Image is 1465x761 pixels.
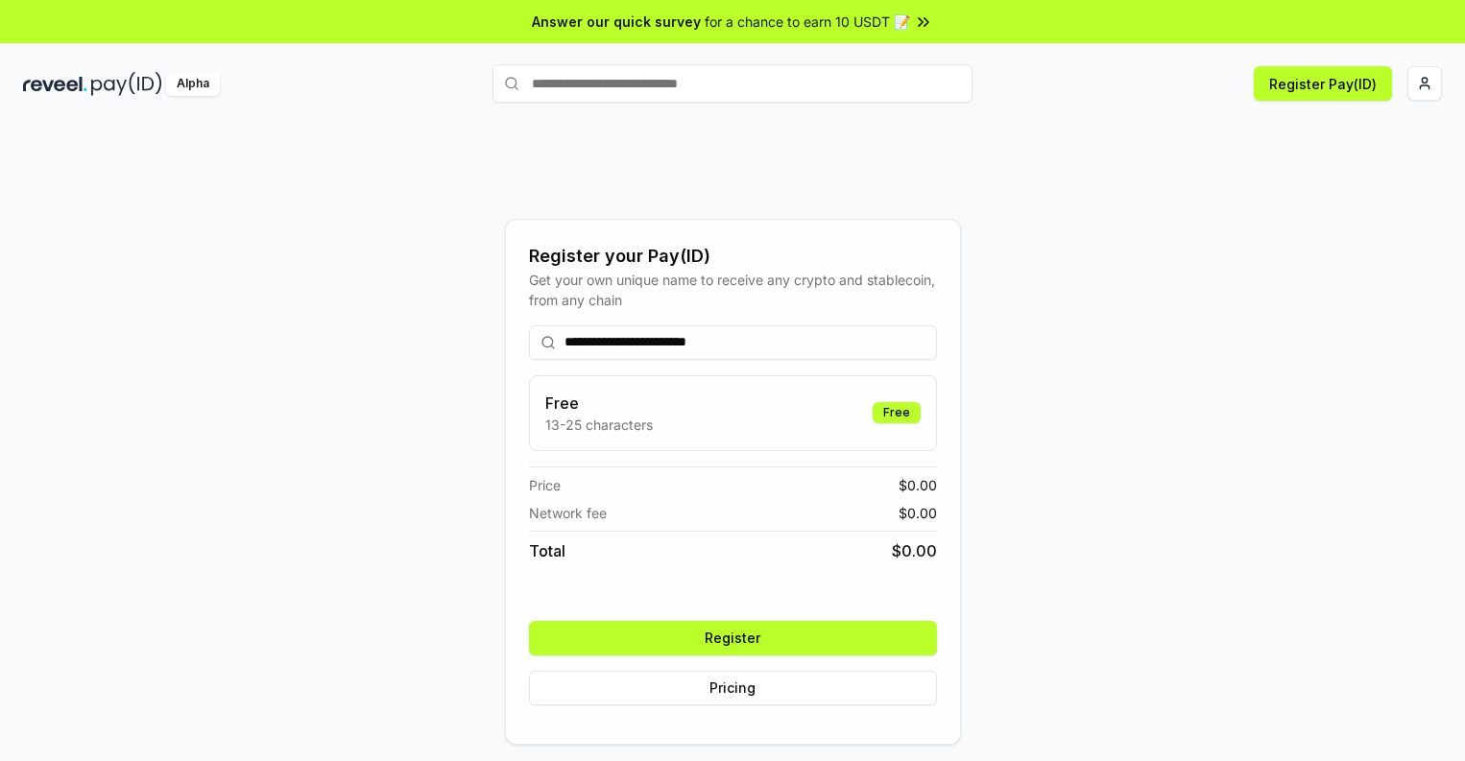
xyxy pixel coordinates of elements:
[705,12,910,32] span: for a chance to earn 10 USDT 📝
[545,392,653,415] h3: Free
[899,475,937,495] span: $ 0.00
[529,243,937,270] div: Register your Pay(ID)
[529,270,937,310] div: Get your own unique name to receive any crypto and stablecoin, from any chain
[166,72,220,96] div: Alpha
[23,72,87,96] img: reveel_dark
[529,671,937,705] button: Pricing
[529,539,565,562] span: Total
[1254,66,1392,101] button: Register Pay(ID)
[873,402,921,423] div: Free
[529,621,937,655] button: Register
[545,415,653,435] p: 13-25 characters
[899,503,937,523] span: $ 0.00
[529,475,561,495] span: Price
[532,12,701,32] span: Answer our quick survey
[892,539,937,562] span: $ 0.00
[529,503,607,523] span: Network fee
[91,72,162,96] img: pay_id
